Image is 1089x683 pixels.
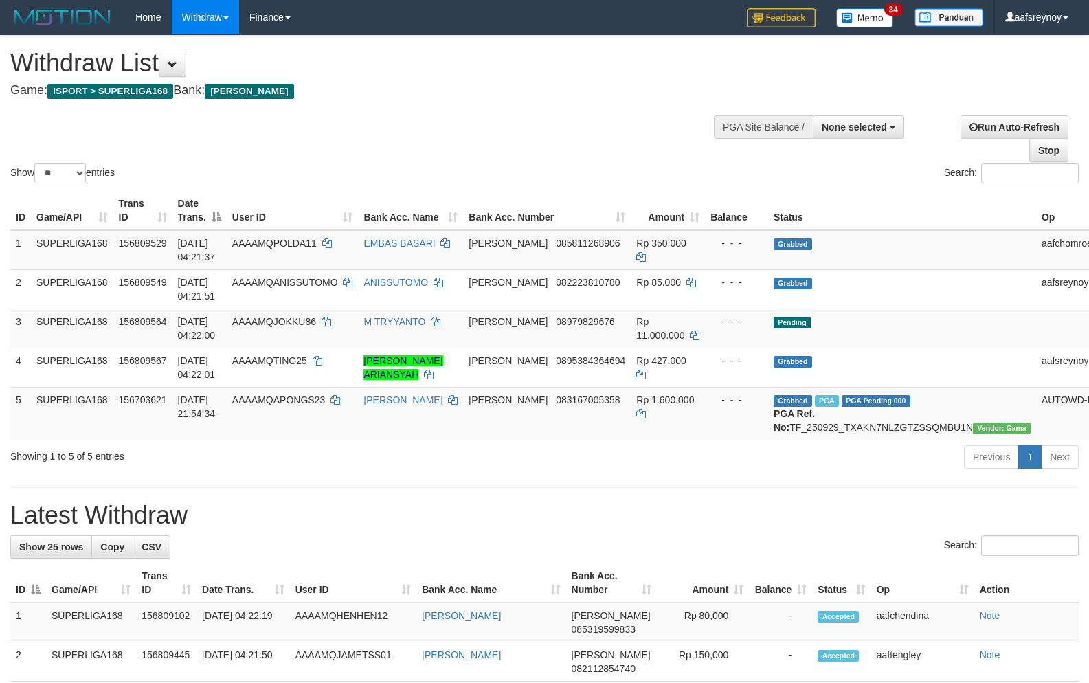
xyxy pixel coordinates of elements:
[974,563,1079,603] th: Action
[631,191,705,230] th: Amount: activate to sort column ascending
[10,269,31,309] td: 2
[980,649,1000,660] a: Note
[774,395,812,407] span: Grabbed
[422,610,501,621] a: [PERSON_NAME]
[871,642,974,682] td: aaftengley
[884,3,903,16] span: 34
[363,316,425,327] a: M TRYYANTO
[232,277,338,288] span: AAAAMQANISSUTOMO
[10,563,46,603] th: ID: activate to sort column descending
[10,84,712,98] h4: Game: Bank:
[197,642,290,682] td: [DATE] 04:21:50
[749,563,812,603] th: Balance: activate to sort column ascending
[10,49,712,77] h1: Withdraw List
[944,535,1079,556] label: Search:
[710,236,763,250] div: - - -
[119,355,167,366] span: 156809567
[133,535,170,559] a: CSV
[1041,445,1079,469] a: Next
[572,610,651,621] span: [PERSON_NAME]
[363,394,442,405] a: [PERSON_NAME]
[232,316,316,327] span: AAAAMQJOKKU86
[10,230,31,270] td: 1
[119,316,167,327] span: 156809564
[774,278,812,289] span: Grabbed
[205,84,293,99] span: [PERSON_NAME]
[31,230,113,270] td: SUPERLIGA168
[136,642,197,682] td: 156809445
[31,309,113,348] td: SUPERLIGA168
[10,642,46,682] td: 2
[973,423,1031,434] span: Vendor URL: https://trx31.1velocity.biz
[774,317,811,328] span: Pending
[636,316,684,341] span: Rp 11.000.000
[768,387,1036,440] td: TF_250929_TXAKN7NLZGTZSSQMBU1N
[197,563,290,603] th: Date Trans.: activate to sort column ascending
[136,563,197,603] th: Trans ID: activate to sort column ascending
[91,535,133,559] a: Copy
[19,541,83,552] span: Show 25 rows
[178,316,216,341] span: [DATE] 04:22:00
[657,563,749,603] th: Amount: activate to sort column ascending
[566,563,658,603] th: Bank Acc. Number: activate to sort column ascending
[747,8,816,27] img: Feedback.jpg
[556,277,620,288] span: Copy 082223810780 to clipboard
[10,603,46,642] td: 1
[768,191,1036,230] th: Status
[31,387,113,440] td: SUPERLIGA168
[813,115,904,139] button: None selected
[964,445,1019,469] a: Previous
[10,387,31,440] td: 5
[172,191,227,230] th: Date Trans.: activate to sort column descending
[232,394,325,405] span: AAAAMQAPONGS23
[10,502,1079,529] h1: Latest Withdraw
[469,355,548,366] span: [PERSON_NAME]
[31,348,113,387] td: SUPERLIGA168
[636,394,694,405] span: Rp 1.600.000
[774,238,812,250] span: Grabbed
[197,603,290,642] td: [DATE] 04:22:19
[363,238,435,249] a: EMBAS BASARI
[363,355,442,380] a: [PERSON_NAME] ARIANSYAH
[178,238,216,262] span: [DATE] 04:21:37
[119,277,167,288] span: 156809549
[657,642,749,682] td: Rp 150,000
[556,394,620,405] span: Copy 083167005358 to clipboard
[944,163,1079,183] label: Search:
[10,7,115,27] img: MOTION_logo.png
[113,191,172,230] th: Trans ID: activate to sort column ascending
[749,642,812,682] td: -
[31,269,113,309] td: SUPERLIGA168
[812,563,871,603] th: Status: activate to sort column ascending
[46,603,136,642] td: SUPERLIGA168
[10,163,115,183] label: Show entries
[556,355,625,366] span: Copy 0895384364694 to clipboard
[178,355,216,380] span: [DATE] 04:22:01
[871,603,974,642] td: aafchendina
[469,277,548,288] span: [PERSON_NAME]
[136,603,197,642] td: 156809102
[232,238,317,249] span: AAAAMQPOLDA11
[572,649,651,660] span: [PERSON_NAME]
[363,277,428,288] a: ANISSUTOMO
[710,393,763,407] div: - - -
[1018,445,1042,469] a: 1
[871,563,974,603] th: Op: activate to sort column ascending
[31,191,113,230] th: Game/API: activate to sort column ascending
[705,191,768,230] th: Balance
[227,191,359,230] th: User ID: activate to sort column ascending
[290,603,417,642] td: AAAAMQHENHEN12
[818,611,859,623] span: Accepted
[10,535,92,559] a: Show 25 rows
[981,163,1079,183] input: Search:
[10,309,31,348] td: 3
[774,356,812,368] span: Grabbed
[815,395,839,407] span: Marked by aafchhiseyha
[774,408,815,433] b: PGA Ref. No:
[358,191,463,230] th: Bank Acc. Name: activate to sort column ascending
[657,603,749,642] td: Rp 80,000
[178,394,216,419] span: [DATE] 21:54:34
[961,115,1068,139] a: Run Auto-Refresh
[981,535,1079,556] input: Search:
[556,316,615,327] span: Copy 08979829676 to clipboard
